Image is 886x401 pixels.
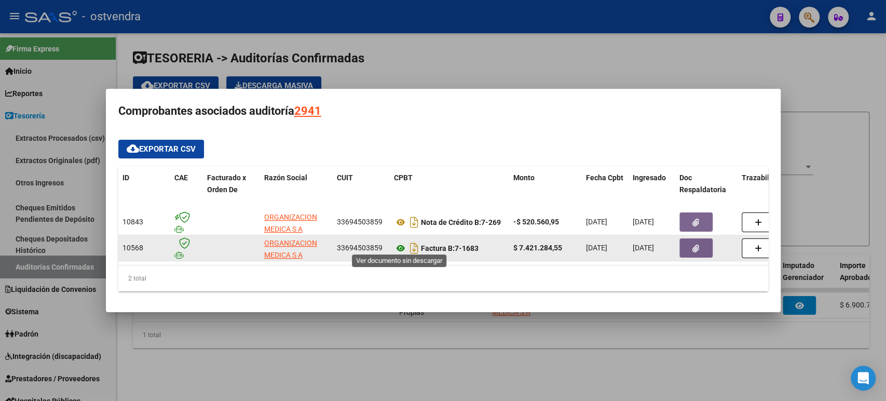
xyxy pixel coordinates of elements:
span: [DATE] [633,218,654,226]
mat-icon: cloud_download [127,142,139,155]
span: CPBT [394,173,413,182]
strong: 7-1683 [421,244,479,252]
span: [DATE] [586,244,607,252]
span: Factura B: [421,244,455,252]
span: ORGANIZACION MEDICA S A [264,239,317,259]
span: CAE [174,173,188,182]
span: Trazabilidad [742,173,784,182]
datatable-header-cell: CUIT [333,167,390,212]
datatable-header-cell: Razón Social [260,167,333,212]
span: [DATE] [633,244,654,252]
span: CUIT [337,173,353,182]
span: ORGANIZACION MEDICA S A [264,213,317,233]
span: Nota de Crédito B: [421,218,481,226]
span: Fecha Cpbt [586,173,623,182]
i: Descargar documento [407,214,421,231]
strong: -$ 520.560,95 [513,218,559,226]
strong: $ 7.421.284,55 [513,244,562,252]
span: [DATE] [586,218,607,226]
span: Doc Respaldatoria [679,173,726,194]
div: 2941 [294,101,321,121]
span: Razón Social [264,173,307,182]
span: Exportar CSV [127,144,196,154]
button: Exportar CSV [118,140,204,158]
i: Descargar documento [407,240,421,257]
h3: Comprobantes asociados auditoría [118,101,768,121]
datatable-header-cell: Ingresado [629,167,675,212]
div: 10843 [122,216,166,228]
span: 33694503859 [337,218,383,226]
datatable-header-cell: Facturado x Orden De [203,167,260,212]
datatable-header-cell: Doc Respaldatoria [675,167,738,212]
datatable-header-cell: Trazabilidad [738,167,800,212]
span: 33694503859 [337,244,383,252]
span: ID [122,173,129,182]
datatable-header-cell: Monto [509,167,582,212]
datatable-header-cell: ID [118,167,170,212]
datatable-header-cell: Fecha Cpbt [582,167,629,212]
div: Open Intercom Messenger [851,366,876,391]
datatable-header-cell: CAE [170,167,203,212]
div: 2 total [118,265,768,291]
strong: 7-269 [421,218,501,226]
span: Facturado x Orden De [207,173,246,194]
span: Monto [513,173,535,182]
div: 10568 [122,242,166,254]
span: Ingresado [633,173,666,182]
datatable-header-cell: CPBT [390,167,509,212]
